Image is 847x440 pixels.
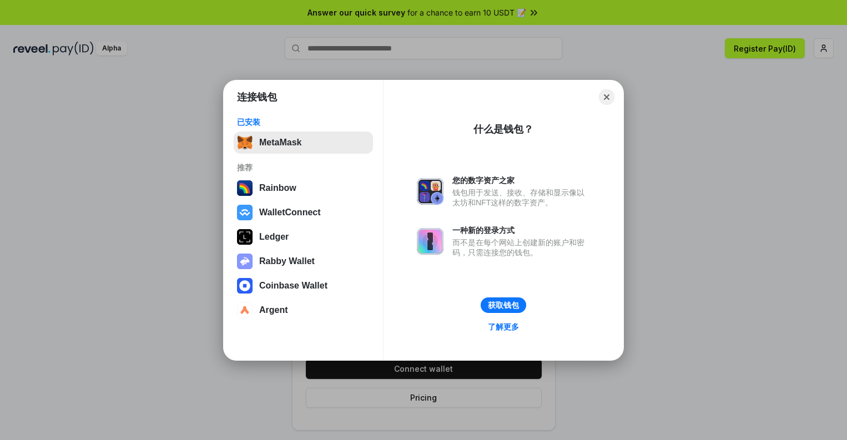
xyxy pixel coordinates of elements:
button: Close [599,89,614,105]
div: Coinbase Wallet [259,281,327,291]
img: svg+xml,%3Csvg%20xmlns%3D%22http%3A%2F%2Fwww.w3.org%2F2000%2Fsvg%22%20fill%3D%22none%22%20viewBox... [417,228,443,255]
a: 了解更多 [481,320,526,334]
div: 什么是钱包？ [473,123,533,136]
img: svg+xml,%3Csvg%20xmlns%3D%22http%3A%2F%2Fwww.w3.org%2F2000%2Fsvg%22%20width%3D%2228%22%20height%3... [237,229,253,245]
img: svg+xml,%3Csvg%20xmlns%3D%22http%3A%2F%2Fwww.w3.org%2F2000%2Fsvg%22%20fill%3D%22none%22%20viewBox... [237,254,253,269]
button: WalletConnect [234,201,373,224]
img: svg+xml,%3Csvg%20width%3D%22120%22%20height%3D%22120%22%20viewBox%3D%220%200%20120%20120%22%20fil... [237,180,253,196]
div: MetaMask [259,138,301,148]
div: 一种新的登录方式 [452,225,590,235]
div: Argent [259,305,288,315]
div: 已安装 [237,117,370,127]
button: Rabby Wallet [234,250,373,272]
div: 您的数字资产之家 [452,175,590,185]
img: svg+xml,%3Csvg%20width%3D%2228%22%20height%3D%2228%22%20viewBox%3D%220%200%2028%2028%22%20fill%3D... [237,205,253,220]
div: Rainbow [259,183,296,193]
button: Rainbow [234,177,373,199]
div: Rabby Wallet [259,256,315,266]
div: WalletConnect [259,208,321,218]
button: MetaMask [234,132,373,154]
div: 而不是在每个网站上创建新的账户和密码，只需连接您的钱包。 [452,237,590,257]
img: svg+xml,%3Csvg%20width%3D%2228%22%20height%3D%2228%22%20viewBox%3D%220%200%2028%2028%22%20fill%3D... [237,302,253,318]
button: 获取钱包 [481,297,526,313]
div: 钱包用于发送、接收、存储和显示像以太坊和NFT这样的数字资产。 [452,188,590,208]
img: svg+xml,%3Csvg%20width%3D%2228%22%20height%3D%2228%22%20viewBox%3D%220%200%2028%2028%22%20fill%3D... [237,278,253,294]
div: Ledger [259,232,289,242]
img: svg+xml,%3Csvg%20fill%3D%22none%22%20height%3D%2233%22%20viewBox%3D%220%200%2035%2033%22%20width%... [237,135,253,150]
img: svg+xml,%3Csvg%20xmlns%3D%22http%3A%2F%2Fwww.w3.org%2F2000%2Fsvg%22%20fill%3D%22none%22%20viewBox... [417,178,443,205]
h1: 连接钱包 [237,90,277,104]
button: Coinbase Wallet [234,275,373,297]
button: Ledger [234,226,373,248]
div: 了解更多 [488,322,519,332]
button: Argent [234,299,373,321]
div: 推荐 [237,163,370,173]
div: 获取钱包 [488,300,519,310]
